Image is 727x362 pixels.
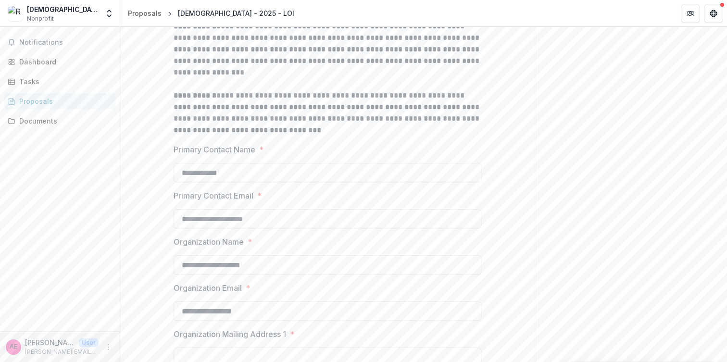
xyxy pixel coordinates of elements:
[19,116,108,126] div: Documents
[174,236,244,248] p: Organization Name
[178,8,294,18] div: [DEMOGRAPHIC_DATA] - 2025 - LOI
[19,96,108,106] div: Proposals
[174,328,286,340] p: Organization Mailing Address 1
[102,341,114,353] button: More
[27,14,54,23] span: Nonprofit
[124,6,298,20] nav: breadcrumb
[681,4,700,23] button: Partners
[4,74,116,89] a: Tasks
[174,190,253,201] p: Primary Contact Email
[25,337,75,348] p: [PERSON_NAME]
[8,6,23,21] img: Resurrection Church
[124,6,165,20] a: Proposals
[19,76,108,87] div: Tasks
[704,4,723,23] button: Get Help
[19,57,108,67] div: Dashboard
[102,4,116,23] button: Open entity switcher
[10,344,17,350] div: Anna English
[27,4,99,14] div: [DEMOGRAPHIC_DATA]
[19,38,112,47] span: Notifications
[79,338,99,347] p: User
[174,144,255,155] p: Primary Contact Name
[128,8,162,18] div: Proposals
[174,282,242,294] p: Organization Email
[4,93,116,109] a: Proposals
[4,35,116,50] button: Notifications
[4,54,116,70] a: Dashboard
[4,113,116,129] a: Documents
[25,348,99,356] p: [PERSON_NAME][EMAIL_ADDRESS][DOMAIN_NAME]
